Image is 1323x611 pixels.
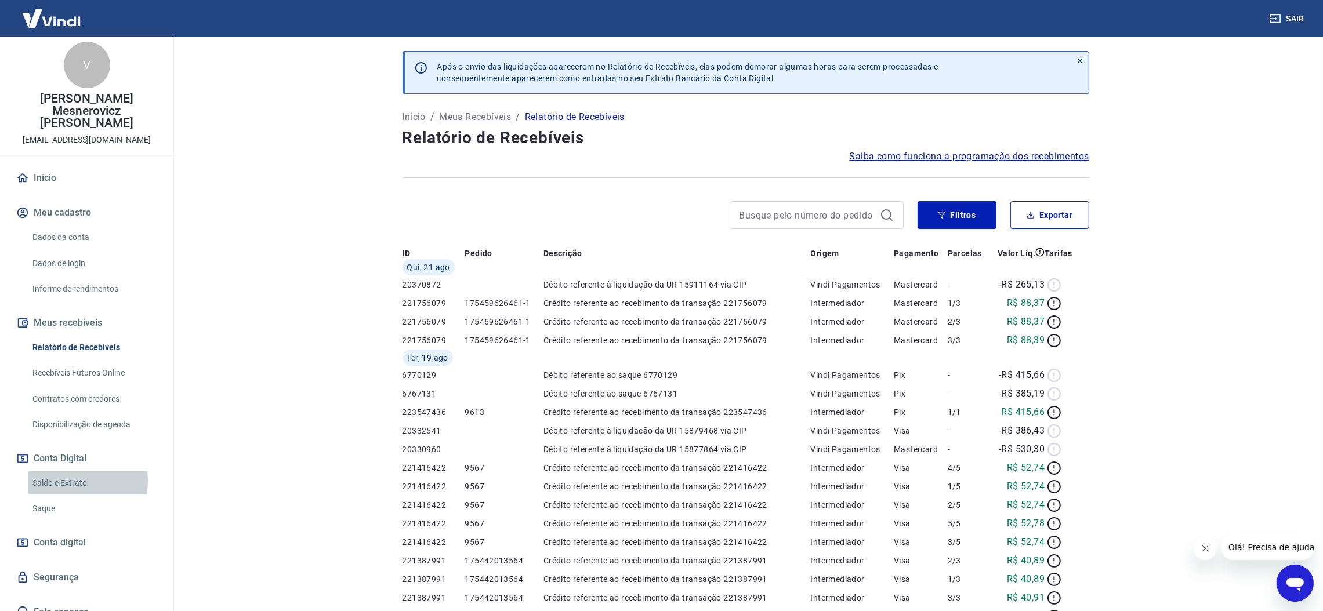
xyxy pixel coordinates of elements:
[740,206,875,224] input: Busque pelo número do pedido
[948,316,989,328] p: 2/3
[14,310,160,336] button: Meus recebíveis
[1045,248,1072,259] p: Tarifas
[28,226,160,249] a: Dados da conta
[465,555,543,566] p: 175442013564
[64,42,110,88] div: V
[465,499,543,511] p: 9567
[403,316,465,328] p: 221756079
[403,406,465,418] p: 223547436
[7,8,97,17] span: Olá! Precisa de ajuda?
[811,316,894,328] p: Intermediador
[811,334,894,346] p: Intermediador
[999,387,1045,401] p: -R$ 385,19
[543,481,811,492] p: Crédito referente ao recebimento da transação 221416422
[1010,201,1089,229] button: Exportar
[543,388,811,399] p: Débito referente ao saque 6767131
[14,1,89,36] img: Vindi
[811,248,839,259] p: Origem
[543,592,811,603] p: Crédito referente ao recebimento da transação 221387991
[543,443,811,455] p: Débito referente à liquidação da UR 15877864 via CIP
[403,481,465,492] p: 221416422
[894,248,939,259] p: Pagamento
[948,443,989,455] p: -
[811,297,894,309] p: Intermediador
[1194,537,1217,560] iframe: Fechar mensagem
[403,592,465,603] p: 221387991
[894,481,948,492] p: Visa
[1007,296,1045,310] p: R$ 88,37
[543,369,811,381] p: Débito referente ao saque 6770129
[14,446,160,471] button: Conta Digital
[403,555,465,566] p: 221387991
[948,536,989,548] p: 3/5
[894,555,948,566] p: Visa
[998,248,1035,259] p: Valor Líq.
[1007,591,1045,605] p: R$ 40,91
[403,126,1089,150] h4: Relatório de Recebíveis
[948,297,989,309] p: 1/3
[1007,498,1045,512] p: R$ 52,74
[403,443,465,455] p: 20330960
[543,425,811,437] p: Débito referente à liquidação da UR 15879468 via CIP
[465,334,543,346] p: 175459626461-1
[439,110,511,124] a: Meus Recebíveis
[1007,535,1045,549] p: R$ 52,74
[430,110,434,124] p: /
[407,261,450,273] span: Qui, 21 ago
[894,536,948,548] p: Visa
[811,481,894,492] p: Intermediador
[543,406,811,418] p: Crédito referente ao recebimento da transação 223547436
[28,471,160,495] a: Saldo e Extrato
[403,334,465,346] p: 221756079
[403,536,465,548] p: 221416422
[948,406,989,418] p: 1/1
[28,497,160,521] a: Saque
[811,573,894,585] p: Intermediador
[1221,534,1314,560] iframe: Mensagem da empresa
[543,518,811,529] p: Crédito referente ao recebimento da transação 221416422
[543,555,811,566] p: Crédito referente ao recebimento da transação 221387991
[543,248,582,259] p: Descrição
[525,110,625,124] p: Relatório de Recebíveis
[403,110,426,124] p: Início
[437,61,938,84] p: Após o envio das liquidações aparecerem no Relatório de Recebíveis, elas podem demorar algumas ho...
[948,573,989,585] p: 1/3
[948,518,989,529] p: 5/5
[999,424,1045,438] p: -R$ 386,43
[28,361,160,385] a: Recebíveis Futuros Online
[948,555,989,566] p: 2/3
[894,406,948,418] p: Pix
[465,406,543,418] p: 9613
[999,368,1045,382] p: -R$ 415,66
[850,150,1089,163] span: Saiba como funciona a programação dos recebimentos
[28,277,160,301] a: Informe de rendimentos
[1007,572,1045,586] p: R$ 40,89
[9,93,164,129] p: [PERSON_NAME] Mesnerovicz [PERSON_NAME]
[999,442,1045,456] p: -R$ 530,30
[543,334,811,346] p: Crédito referente ao recebimento da transação 221756079
[403,369,465,381] p: 6770129
[465,297,543,309] p: 175459626461-1
[465,481,543,492] p: 9567
[948,425,989,437] p: -
[543,462,811,474] p: Crédito referente ao recebimento da transação 221416422
[948,592,989,603] p: 3/3
[1267,8,1309,30] button: Sair
[894,518,948,529] p: Visa
[894,462,948,474] p: Visa
[465,248,492,259] p: Pedido
[894,334,948,346] p: Mastercard
[465,536,543,548] p: 9567
[811,499,894,511] p: Intermediador
[1001,405,1045,419] p: R$ 415,66
[811,592,894,603] p: Intermediador
[894,425,948,437] p: Visa
[948,248,982,259] p: Parcelas
[465,592,543,603] p: 175442013564
[14,200,160,226] button: Meu cadastro
[407,352,448,363] span: Ter, 19 ago
[14,530,160,555] a: Conta digital
[23,134,151,146] p: [EMAIL_ADDRESS][DOMAIN_NAME]
[894,279,948,290] p: Mastercard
